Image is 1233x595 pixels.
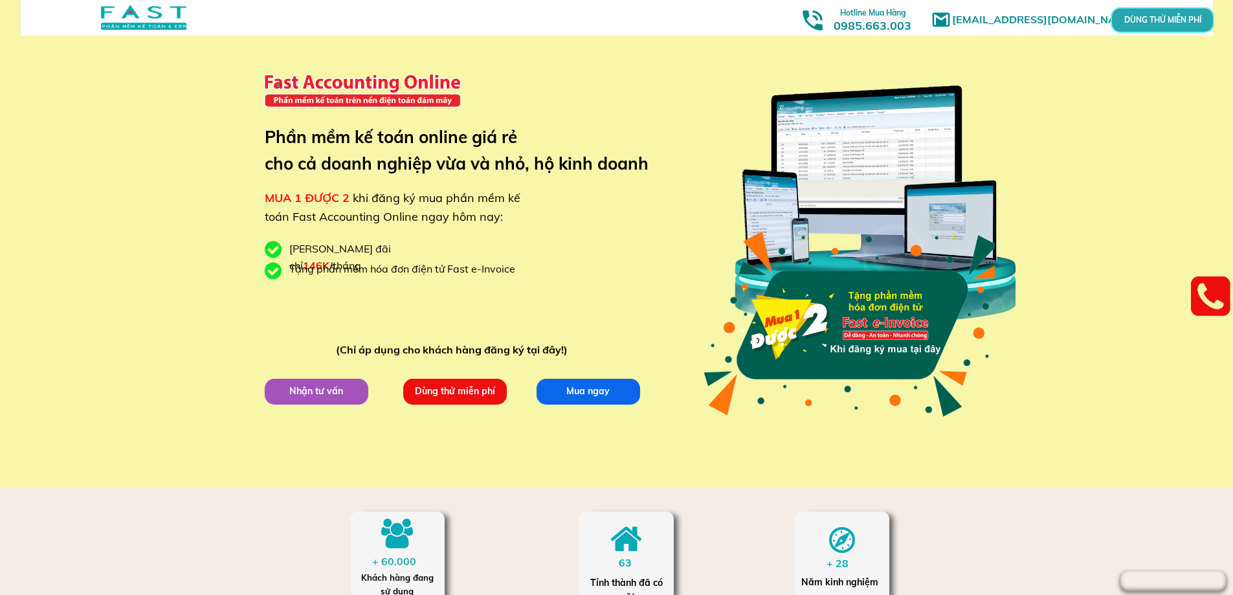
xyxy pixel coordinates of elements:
h3: Phần mềm kế toán online giá rẻ cho cả doanh nghiệp vừa và nhỏ, hộ kinh doanh [265,124,668,177]
div: [PERSON_NAME] đãi chỉ /tháng [289,241,458,274]
div: + 28 [827,556,861,572]
h1: [EMAIL_ADDRESS][DOMAIN_NAME] [952,12,1143,28]
h3: 0985.663.003 [819,5,926,32]
p: Dùng thử miễn phí [403,378,506,404]
p: DÙNG THỬ MIỄN PHÍ [1147,16,1178,23]
p: Mua ngay [536,378,639,404]
p: Nhận tư vấn [264,378,368,404]
span: khi đăng ký mua phần mềm kế toán Fast Accounting Online ngay hôm nay: [265,190,520,224]
span: 146K [303,259,329,272]
span: MUA 1 ĐƯỢC 2 [265,190,350,205]
div: 63 [619,555,644,572]
div: Năm kinh nghiệm [801,575,882,589]
span: Hotline Mua Hàng [840,8,905,17]
div: + 60.000 [372,554,423,570]
div: Tặng phần mềm hóa đơn điện tử Fast e-Invoice [289,261,525,278]
div: (Chỉ áp dụng cho khách hàng đăng ký tại đây!) [336,342,573,359]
